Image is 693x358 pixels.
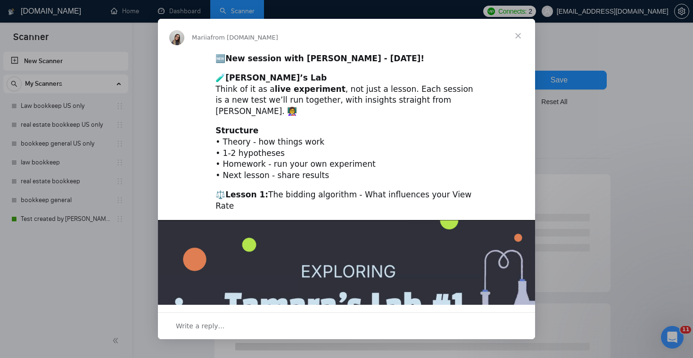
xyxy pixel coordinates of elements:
b: New session with [PERSON_NAME] - [DATE]! [225,54,424,63]
div: • Theory - how things work • 1-2 hypotheses • Homework - run your own experiment • Next lesson - ... [215,125,478,181]
div: ⚖️ The bidding algorithm - What influences your View Rate [215,189,478,212]
b: [PERSON_NAME]’s Lab [225,73,327,82]
div: 🆕 [215,53,478,65]
span: from [DOMAIN_NAME] [211,34,278,41]
b: live experiment [275,84,346,94]
div: Open conversation and reply [158,312,535,339]
b: Lesson 1: [225,190,268,199]
span: Write a reply… [176,320,225,332]
div: 🧪 Think of it as a , not just a lesson. Each session is a new test we’ll run together, with insig... [215,73,478,117]
span: Close [501,19,535,53]
span: Mariia [192,34,211,41]
b: Structure [215,126,258,135]
img: Profile image for Mariia [169,30,184,45]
